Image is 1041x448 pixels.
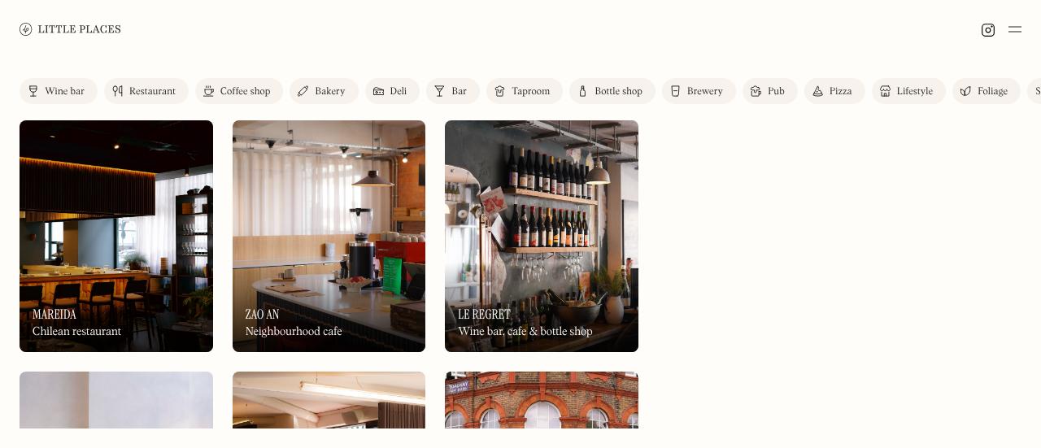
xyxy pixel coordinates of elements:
[458,325,592,339] div: Wine bar, cafe & bottle shop
[595,87,642,97] div: Bottle shop
[512,87,550,97] div: Taproom
[45,87,85,97] div: Wine bar
[33,325,121,339] div: Chilean restaurant
[451,87,467,97] div: Bar
[390,87,407,97] div: Deli
[662,78,736,104] a: Brewery
[743,78,798,104] a: Pub
[768,87,785,97] div: Pub
[426,78,480,104] a: Bar
[952,78,1021,104] a: Foliage
[804,78,865,104] a: Pizza
[290,78,358,104] a: Bakery
[872,78,946,104] a: Lifestyle
[195,78,283,104] a: Coffee shop
[458,307,510,322] h3: Le Regret
[569,78,656,104] a: Bottle shop
[33,307,76,322] h3: Mareida
[104,78,189,104] a: Restaurant
[246,325,342,339] div: Neighbourhood cafe
[897,87,933,97] div: Lifestyle
[365,78,420,104] a: Deli
[20,120,213,352] a: MareidaMareidaMareidaChilean restaurant
[445,120,638,352] img: Le Regret
[445,120,638,352] a: Le RegretLe RegretLe RegretWine bar, cafe & bottle shop
[687,87,723,97] div: Brewery
[246,307,280,322] h3: Zao An
[830,87,852,97] div: Pizza
[486,78,563,104] a: Taproom
[233,120,426,352] img: Zao An
[20,120,213,352] img: Mareida
[233,120,426,352] a: Zao AnZao AnZao AnNeighbourhood cafe
[315,87,345,97] div: Bakery
[220,87,270,97] div: Coffee shop
[20,78,98,104] a: Wine bar
[978,87,1008,97] div: Foliage
[129,87,176,97] div: Restaurant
